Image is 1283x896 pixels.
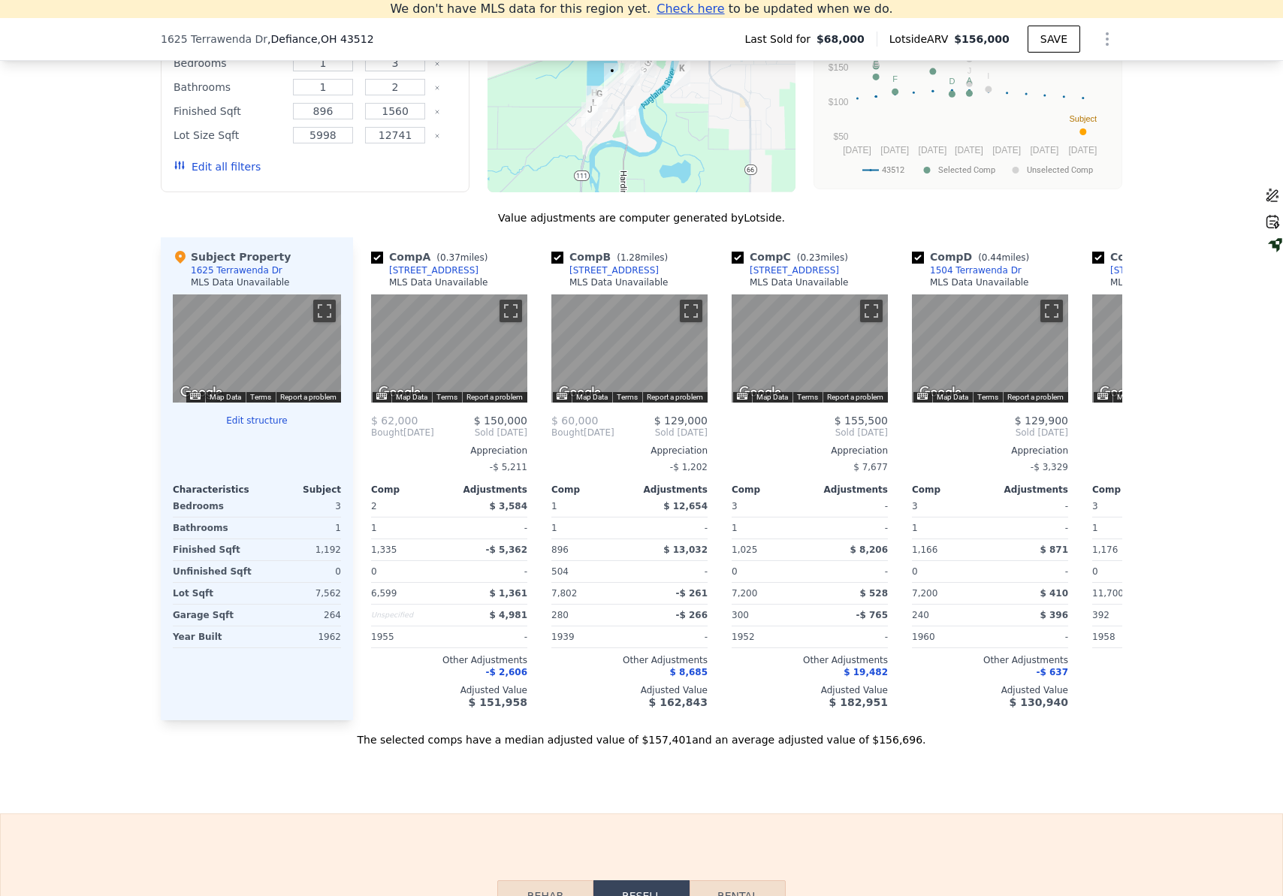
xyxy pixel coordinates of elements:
[990,484,1068,496] div: Adjustments
[1110,276,1209,288] div: MLS Data Unavailable
[260,583,341,604] div: 7,562
[968,66,972,75] text: J
[632,626,708,647] div: -
[260,626,341,647] div: 1962
[1010,696,1068,708] span: $ 130,940
[912,626,987,647] div: 1960
[173,496,254,517] div: Bedrooms
[174,101,284,122] div: Finished Sqft
[371,654,527,666] div: Other Adjustments
[466,393,523,401] a: Report a problem
[620,106,636,131] div: 2120 Shawnee Dr
[813,496,888,517] div: -
[551,427,584,439] span: Bought
[371,588,397,599] span: 6,599
[1007,393,1064,401] a: Report a problem
[375,383,424,403] a: Open this area in Google Maps (opens a new window)
[735,383,785,403] a: Open this area in Google Maps (opens a new window)
[632,517,708,539] div: -
[912,427,1068,439] span: Sold [DATE]
[675,610,708,620] span: -$ 266
[375,383,424,403] img: Google
[670,462,708,472] span: -$ 1,202
[732,294,888,403] div: Map
[1069,145,1097,155] text: [DATE]
[434,109,440,115] button: Clear
[191,264,282,276] div: 1625 Terrawenda Dr
[557,393,567,400] button: Keyboard shortcuts
[732,445,888,457] div: Appreciation
[1096,383,1146,403] img: Google
[313,300,336,322] button: Toggle fullscreen view
[449,484,527,496] div: Adjustments
[912,545,937,555] span: 1,166
[551,654,708,666] div: Other Adjustments
[469,696,527,708] span: $ 151,958
[1092,654,1248,666] div: Other Adjustments
[859,588,888,599] span: $ 528
[569,276,669,288] div: MLS Data Unavailable
[551,626,626,647] div: 1939
[880,145,909,155] text: [DATE]
[620,252,641,263] span: 1.28
[732,517,807,539] div: 1
[1036,667,1068,677] span: -$ 637
[737,393,747,400] button: Keyboard shortcuts
[649,696,708,708] span: $ 162,843
[173,294,341,403] div: Map
[1031,462,1068,472] span: -$ 3,329
[371,501,377,511] span: 2
[486,545,527,555] span: -$ 5,362
[318,33,374,45] span: , OH 43512
[797,393,818,401] a: Terms (opens in new tab)
[732,610,749,620] span: 300
[389,264,478,276] div: [STREET_ADDRESS]
[586,86,602,111] div: 1800 Waterford Ln
[732,626,807,647] div: 1952
[371,545,397,555] span: 1,335
[750,264,839,276] div: [STREET_ADDRESS]
[916,383,965,403] img: Google
[993,626,1068,647] div: -
[853,462,888,472] span: $ 7,677
[670,667,708,677] span: $ 8,685
[987,71,989,80] text: I
[551,517,626,539] div: 1
[576,392,608,403] button: Map Data
[551,484,629,496] div: Comp
[173,626,254,647] div: Year Built
[873,59,878,68] text: E
[744,32,817,47] span: Last Sold for
[912,588,937,599] span: 7,200
[371,626,446,647] div: 1955
[371,294,527,403] div: Map
[551,588,577,599] span: 7,802
[260,605,341,626] div: 264
[827,393,883,401] a: Report a problem
[614,427,708,439] span: Sold [DATE]
[663,545,708,555] span: $ 13,032
[791,252,854,263] span: ( miles)
[632,561,708,582] div: -
[611,252,674,263] span: ( miles)
[555,383,605,403] img: Google
[835,415,888,427] span: $ 155,500
[930,53,935,62] text: B
[912,501,918,511] span: 3
[452,561,527,582] div: -
[954,33,1010,45] span: $156,000
[161,210,1122,225] div: Value adjustments are computer generated by Lotside .
[623,60,640,86] div: 1584 S Clinton St
[860,300,883,322] button: Toggle fullscreen view
[732,588,757,599] span: 7,200
[551,294,708,403] div: Map
[1030,145,1058,155] text: [DATE]
[371,566,377,577] span: 0
[1092,626,1167,647] div: 1958
[1092,24,1122,54] button: Show Options
[191,276,290,288] div: MLS Data Unavailable
[732,427,888,439] span: Sold [DATE]
[912,684,1068,696] div: Adjusted Value
[551,566,569,577] span: 504
[161,720,1122,747] div: The selected comps have a median adjusted value of $157,401 and an average adjusted value of $156...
